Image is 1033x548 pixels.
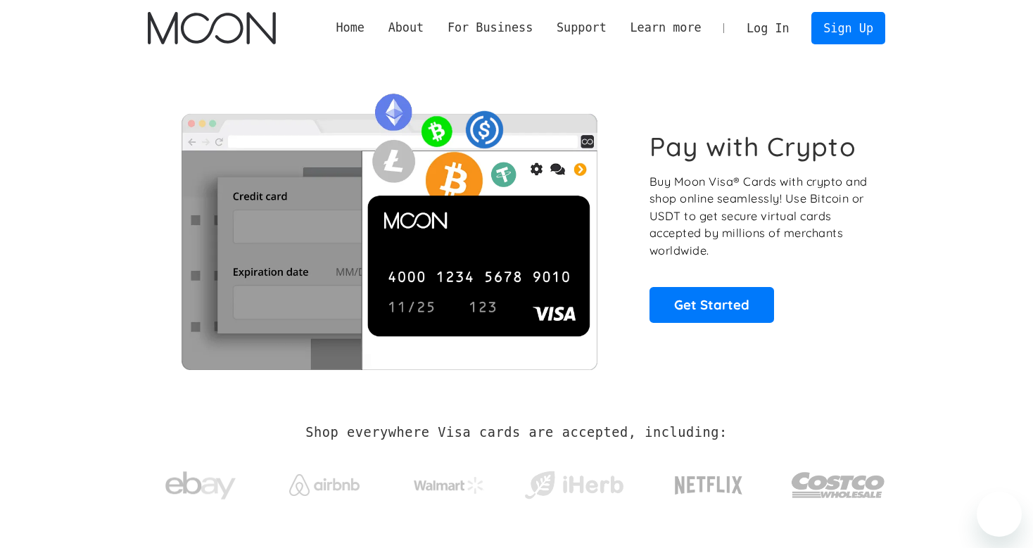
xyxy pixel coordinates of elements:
img: iHerb [521,467,626,504]
a: Sign Up [811,12,885,44]
img: Airbnb [289,474,360,496]
div: About [376,19,436,37]
h1: Pay with Crypto [649,131,856,163]
div: Support [545,19,618,37]
img: ebay [165,464,236,508]
img: Moon Logo [148,12,275,44]
a: home [148,12,275,44]
img: Moon Cards let you spend your crypto anywhere Visa is accepted. [148,84,630,369]
img: Costco [791,459,885,511]
a: Walmart [397,463,502,501]
img: Walmart [414,477,484,494]
a: Airbnb [272,460,377,503]
h2: Shop everywhere Visa cards are accepted, including: [305,425,727,440]
a: Get Started [649,287,774,322]
div: For Business [448,19,533,37]
div: Learn more [630,19,701,37]
div: Support [557,19,607,37]
a: Costco [791,445,885,518]
div: For Business [436,19,545,37]
a: iHerb [521,453,626,511]
div: About [388,19,424,37]
p: Buy Moon Visa® Cards with crypto and shop online seamlessly! Use Bitcoin or USDT to get secure vi... [649,173,870,260]
a: Netflix [646,454,772,510]
iframe: Button to launch messaging window [977,492,1022,537]
div: Learn more [619,19,714,37]
a: Home [324,19,376,37]
img: Netflix [673,468,744,503]
a: Log In [735,13,801,44]
a: ebay [148,450,253,515]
